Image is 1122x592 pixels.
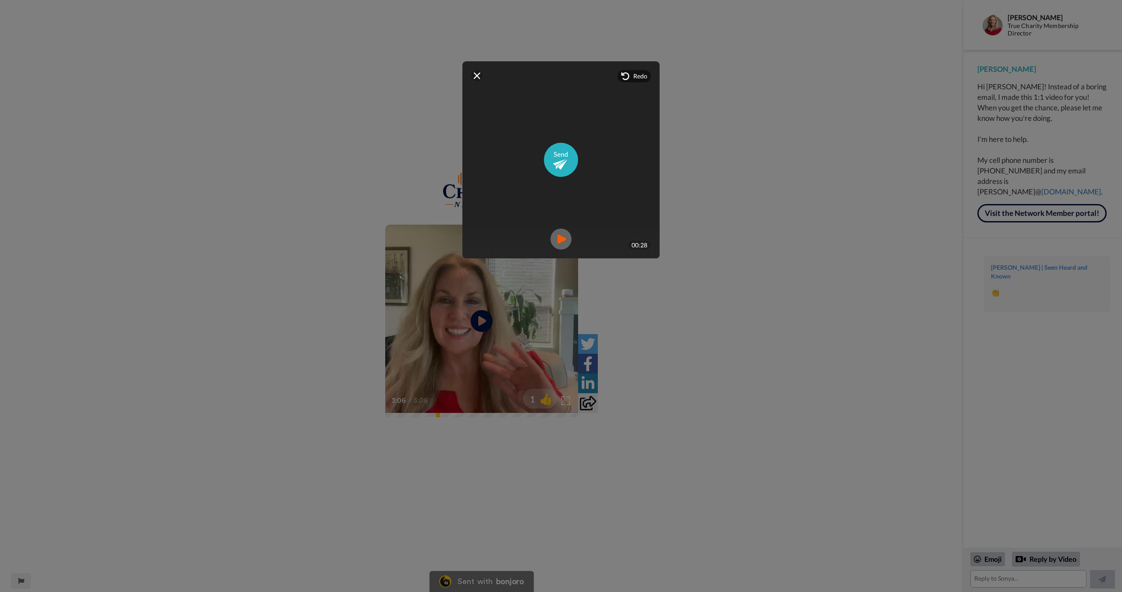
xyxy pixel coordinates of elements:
[633,72,647,81] span: Redo
[544,143,578,177] img: ic_send_video.svg
[628,241,651,250] div: 00:28
[473,72,480,79] img: ic_close.svg
[550,229,572,250] img: ic_record_play.svg
[618,70,651,82] div: Redo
